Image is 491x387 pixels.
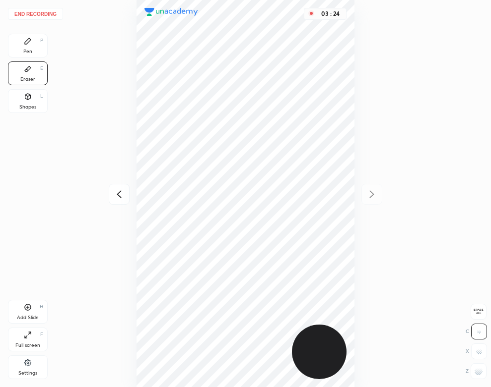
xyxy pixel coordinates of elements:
[40,304,43,309] div: H
[18,371,37,376] div: Settings
[19,105,36,110] div: Shapes
[466,324,487,339] div: C
[40,38,43,43] div: P
[466,363,487,379] div: Z
[318,10,342,17] div: 03 : 24
[144,8,198,16] img: logo.38c385cc.svg
[20,77,35,82] div: Eraser
[8,8,63,20] button: End recording
[40,94,43,99] div: L
[23,49,32,54] div: Pen
[471,308,486,315] span: Erase all
[17,315,39,320] div: Add Slide
[40,66,43,71] div: E
[40,332,43,337] div: F
[466,343,487,359] div: X
[15,343,40,348] div: Full screen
